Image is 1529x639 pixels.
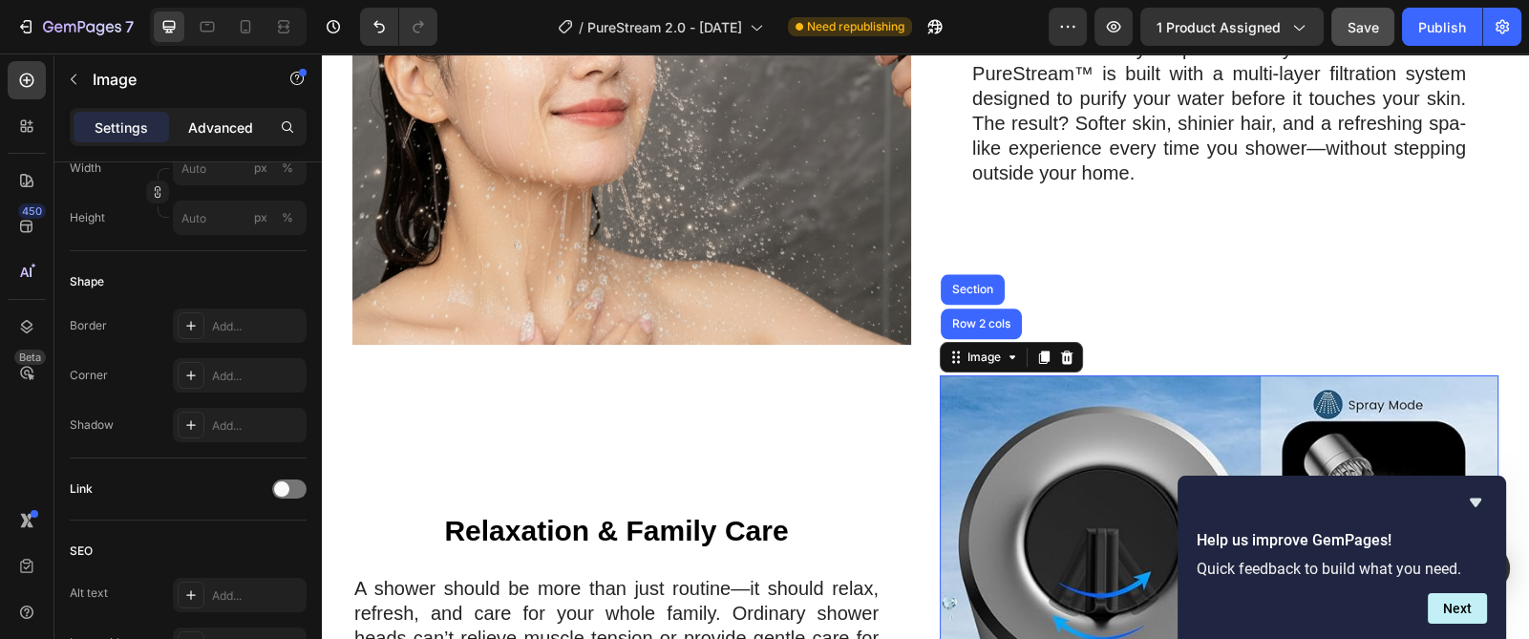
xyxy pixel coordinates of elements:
div: 450 [18,203,46,219]
span: PureStream 2.0 - [DATE] [587,17,742,37]
label: Width [70,160,101,177]
div: SEO [70,543,93,560]
button: 7 [8,8,142,46]
span: 1 product assigned [1157,17,1281,37]
button: Hide survey [1464,491,1487,514]
p: 7 [125,15,134,38]
div: px [254,209,267,226]
div: Border [70,317,107,334]
button: % [249,157,272,180]
div: Help us improve GemPages! [1197,491,1487,624]
button: % [249,206,272,229]
div: Alt text [70,585,108,602]
div: Section [626,230,675,242]
div: Add... [212,368,302,385]
p: Image [93,68,255,91]
div: Shape [70,273,104,290]
div: Add... [212,587,302,605]
input: px% [173,201,307,235]
div: px [254,160,267,177]
label: Height [70,209,105,226]
div: Undo/Redo [360,8,437,46]
div: Publish [1418,17,1466,37]
p: Advanced [188,117,253,138]
button: px [276,206,299,229]
div: Image [642,295,683,312]
p: Settings [95,117,148,138]
input: px% [173,151,307,185]
div: Shadow [70,416,114,434]
iframe: Design area [322,53,1529,639]
div: Add... [212,417,302,435]
div: Corner [70,367,108,384]
div: Beta [14,350,46,365]
div: % [282,209,293,226]
button: Publish [1402,8,1482,46]
div: Link [70,480,93,498]
p: Quick feedback to build what you need. [1197,560,1487,578]
h2: Relaxation & Family Care [31,457,559,498]
button: Save [1331,8,1394,46]
button: 1 product assigned [1140,8,1324,46]
div: Row 2 cols [626,265,692,276]
span: Need republishing [807,18,904,35]
h2: Help us improve GemPages! [1197,529,1487,552]
span: / [579,17,584,37]
span: Save [1348,19,1379,35]
button: Next question [1428,593,1487,624]
div: Add... [212,318,302,335]
button: px [276,157,299,180]
div: % [282,160,293,177]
